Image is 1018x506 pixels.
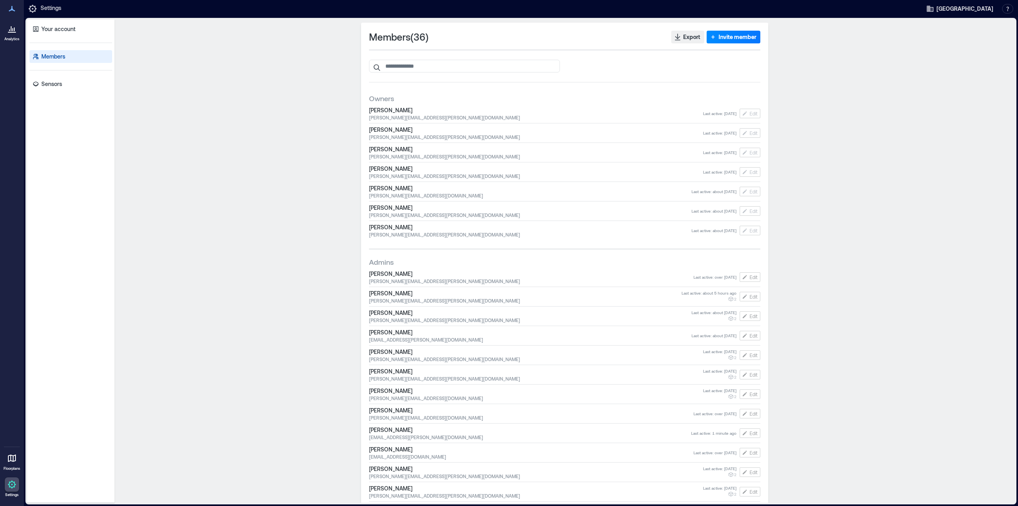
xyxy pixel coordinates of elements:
span: [PERSON_NAME] [369,204,692,212]
div: 2 [728,354,736,361]
span: [EMAIL_ADDRESS][PERSON_NAME][DOMAIN_NAME] [369,336,692,343]
button: 2 [728,393,736,400]
span: [PERSON_NAME] [369,387,703,395]
div: 2 [728,374,736,380]
span: Edit [750,149,758,156]
div: 2 [728,491,736,497]
span: Edit [750,410,758,417]
button: Edit [740,187,760,196]
span: Edit [750,130,758,136]
span: Edit [750,430,758,436]
span: Last active : [DATE] [703,349,736,354]
div: 2 [728,296,736,302]
span: Last active : about 5 hours ago [682,290,736,296]
button: Edit [740,448,760,457]
span: Last active : [DATE] [703,111,736,116]
p: Settings [5,492,19,497]
a: Members [29,50,112,63]
button: Edit [740,292,760,301]
button: Edit [740,487,760,496]
span: [PERSON_NAME] [369,165,703,173]
p: Floorplans [4,466,20,471]
p: Settings [41,4,61,14]
span: [EMAIL_ADDRESS][DOMAIN_NAME] [369,453,694,460]
span: [PERSON_NAME][EMAIL_ADDRESS][PERSON_NAME][DOMAIN_NAME] [369,375,703,382]
button: Edit [740,350,760,360]
span: [PERSON_NAME][EMAIL_ADDRESS][DOMAIN_NAME] [369,395,703,401]
span: Last active : about [DATE] [692,333,736,338]
span: Last active : [DATE] [703,388,736,393]
span: [PERSON_NAME] [369,106,703,114]
span: Last active : [DATE] [703,169,736,175]
a: Your account [29,23,112,35]
span: [PERSON_NAME][EMAIL_ADDRESS][PERSON_NAME][DOMAIN_NAME] [369,212,692,218]
button: Export [671,31,704,43]
span: Edit [750,391,758,397]
button: Edit [740,370,760,379]
span: [PERSON_NAME][EMAIL_ADDRESS][PERSON_NAME][DOMAIN_NAME] [369,356,703,362]
button: Edit [740,226,760,235]
span: [PERSON_NAME] [369,348,703,356]
span: Last active : over [DATE] [694,274,736,280]
span: [PERSON_NAME] [369,184,692,192]
span: [PERSON_NAME][EMAIL_ADDRESS][PERSON_NAME][DOMAIN_NAME] [369,231,692,238]
p: Members [41,53,65,61]
span: Edit [750,293,758,300]
span: Owners [369,94,394,103]
span: Last active : about [DATE] [692,228,736,233]
span: Edit [750,313,758,319]
span: Invite member [719,33,756,41]
button: Edit [740,109,760,118]
span: [PERSON_NAME][EMAIL_ADDRESS][PERSON_NAME][DOMAIN_NAME] [369,173,703,179]
span: [PERSON_NAME][EMAIL_ADDRESS][PERSON_NAME][DOMAIN_NAME] [369,492,703,499]
span: Members ( 36 ) [369,31,429,43]
button: 2 [728,315,736,322]
span: [PERSON_NAME][EMAIL_ADDRESS][PERSON_NAME][DOMAIN_NAME] [369,153,703,160]
button: Invite member [707,31,760,43]
span: Edit [750,227,758,234]
span: [PERSON_NAME][EMAIL_ADDRESS][PERSON_NAME][DOMAIN_NAME] [369,473,703,479]
button: Edit [740,148,760,157]
button: Edit [740,331,760,340]
p: Your account [41,25,76,33]
span: Last active : [DATE] [703,368,736,374]
span: Last active : over [DATE] [694,450,736,455]
button: Edit [740,409,760,418]
span: [GEOGRAPHIC_DATA] [936,5,993,13]
button: Edit [740,428,760,438]
div: 2 [728,471,736,478]
button: Edit [740,389,760,399]
span: [PERSON_NAME] [369,328,692,336]
span: Edit [750,352,758,358]
span: [PERSON_NAME] [369,289,682,297]
button: Edit [740,206,760,216]
span: Last active : over [DATE] [694,411,736,416]
span: [PERSON_NAME] [369,367,703,375]
span: Edit [750,188,758,195]
span: Admins [369,257,394,267]
button: Edit [740,467,760,477]
span: Last active : [DATE] [703,485,736,491]
span: [PERSON_NAME] [369,445,694,453]
span: [PERSON_NAME] [369,485,703,492]
span: [PERSON_NAME][EMAIL_ADDRESS][PERSON_NAME][DOMAIN_NAME] [369,297,682,304]
span: Edit [750,371,758,378]
button: [GEOGRAPHIC_DATA] [924,2,996,15]
span: Last active : [DATE] [703,130,736,136]
span: Last active : about [DATE] [692,189,736,194]
span: [PERSON_NAME][EMAIL_ADDRESS][PERSON_NAME][DOMAIN_NAME] [369,134,703,140]
p: Sensors [41,80,62,88]
span: [PERSON_NAME][EMAIL_ADDRESS][PERSON_NAME][DOMAIN_NAME] [369,114,703,121]
span: [PERSON_NAME][EMAIL_ADDRESS][DOMAIN_NAME] [369,192,692,199]
span: [EMAIL_ADDRESS][PERSON_NAME][DOMAIN_NAME] [369,434,691,440]
span: Last active : [DATE] [703,466,736,471]
span: [PERSON_NAME] [369,426,691,434]
span: [PERSON_NAME][EMAIL_ADDRESS][PERSON_NAME][DOMAIN_NAME] [369,317,692,323]
span: Edit [750,469,758,475]
button: Edit [740,128,760,138]
span: Edit [750,488,758,495]
a: Analytics [2,19,22,44]
span: Last active : [DATE] [703,150,736,155]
